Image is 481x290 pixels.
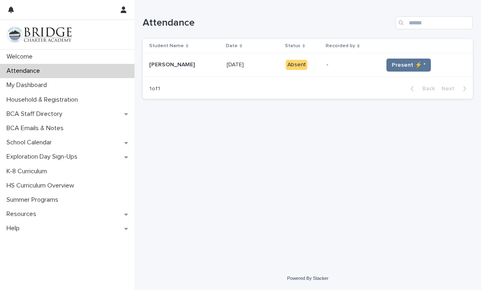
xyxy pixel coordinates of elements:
[3,139,58,146] p: School Calendar
[149,41,184,50] p: Student Name
[287,276,328,281] a: Powered By Stacker
[392,61,426,69] span: Present ⚡ *
[7,26,72,43] img: V1C1m3IdTEidaUdm9Hs0
[438,85,473,92] button: Next
[3,210,43,218] p: Resources
[3,67,46,75] p: Attendance
[326,41,355,50] p: Recorded by
[417,86,435,92] span: Back
[149,60,196,68] p: [PERSON_NAME]
[143,53,473,77] tr: [PERSON_NAME][PERSON_NAME] [DATE][DATE] Absent-Present ⚡ *
[3,196,65,204] p: Summer Programs
[227,60,245,68] p: [DATE]
[3,96,84,104] p: Household & Registration
[3,110,69,118] p: BCA Staff Directory
[395,16,473,29] input: Search
[3,81,53,89] p: My Dashboard
[3,124,70,132] p: BCA Emails & Notes
[441,86,459,92] span: Next
[286,60,307,70] div: Absent
[226,41,238,50] p: Date
[143,79,167,99] p: 1 of 1
[143,17,392,29] h1: Attendance
[3,182,81,190] p: HS Curriculum Overview
[285,41,300,50] p: Status
[3,168,53,175] p: K-8 Curriculum
[327,61,376,68] p: -
[404,85,438,92] button: Back
[3,225,26,232] p: Help
[3,153,84,161] p: Exploration Day Sign-Ups
[3,53,39,61] p: Welcome
[386,59,431,72] button: Present ⚡ *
